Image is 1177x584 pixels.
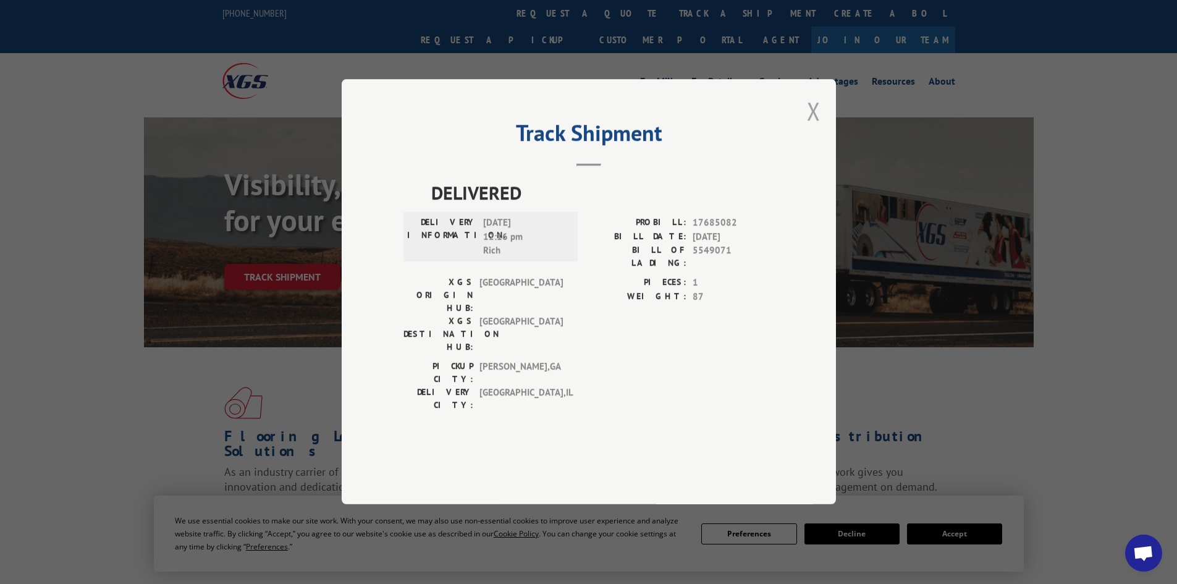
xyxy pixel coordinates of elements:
[479,360,563,386] span: [PERSON_NAME] , GA
[403,386,473,412] label: DELIVERY CITY:
[693,244,774,270] span: 5549071
[589,276,686,290] label: PIECES:
[403,360,473,386] label: PICKUP CITY:
[693,276,774,290] span: 1
[407,216,477,258] label: DELIVERY INFORMATION:
[589,290,686,304] label: WEIGHT:
[807,95,821,127] button: Close modal
[589,244,686,270] label: BILL OF LADING:
[693,290,774,304] span: 87
[589,230,686,244] label: BILL DATE:
[479,315,563,354] span: [GEOGRAPHIC_DATA]
[693,216,774,231] span: 17685082
[403,124,774,148] h2: Track Shipment
[589,216,686,231] label: PROBILL:
[479,276,563,315] span: [GEOGRAPHIC_DATA]
[483,216,567,258] span: [DATE] 12:16 pm Rich
[403,315,473,354] label: XGS DESTINATION HUB:
[431,179,774,207] span: DELIVERED
[479,386,563,412] span: [GEOGRAPHIC_DATA] , IL
[1125,535,1162,572] div: Open chat
[403,276,473,315] label: XGS ORIGIN HUB:
[693,230,774,244] span: [DATE]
